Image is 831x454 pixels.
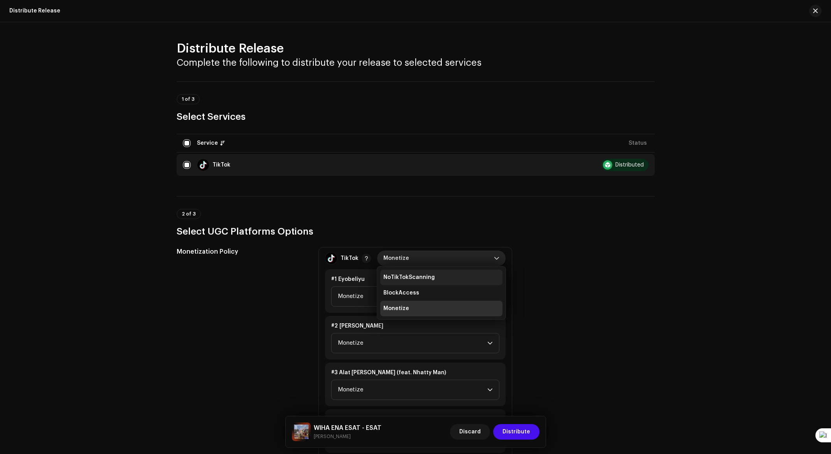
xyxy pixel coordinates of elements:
div: #1 Eyobeliyu [331,275,499,283]
button: Distribute [493,424,539,440]
h3: Select UGC Platforms Options [177,225,655,238]
span: Monetize [383,251,494,266]
h2: Distribute Release [177,41,655,56]
div: dropdown trigger [487,380,493,400]
div: dropdown trigger [494,251,499,266]
div: Distribute Release [9,8,60,14]
button: Discard [450,424,490,440]
span: Monetize [338,333,487,353]
span: Monetize [338,287,487,306]
small: WIHA ENA ESAT - ESAT [314,433,381,440]
h5: Monetization Policy [177,247,306,256]
div: TikTok [341,255,358,261]
span: BlockAccess [383,289,419,297]
div: TikTok [213,162,230,168]
h5: WIHA ENA ESAT - ESAT [314,423,381,433]
span: Monetize [338,380,487,400]
div: Distributed [615,162,644,168]
div: #2 [PERSON_NAME] [331,322,499,330]
div: #4 Wiha Ena Esat [331,415,499,423]
span: 1 of 3 [182,97,195,102]
img: 51732282-08ff-449b-b347-afd36c0f7a48 [292,422,311,441]
div: dropdown trigger [487,333,493,353]
span: NoTikTokScanning [383,273,435,281]
span: 2 of 3 [182,212,196,216]
li: NoTikTokScanning [380,270,502,285]
h3: Complete the following to distribute your release to selected services [177,56,655,69]
li: Monetize [380,301,502,316]
span: Discard [459,424,481,440]
span: Monetize [383,305,409,312]
ul: Option List [377,266,506,319]
div: #3 Alat [PERSON_NAME] (feat. Nhatty Man) [331,369,499,377]
h3: Select Services [177,110,655,123]
span: Distribute [502,424,530,440]
li: BlockAccess [380,285,502,301]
